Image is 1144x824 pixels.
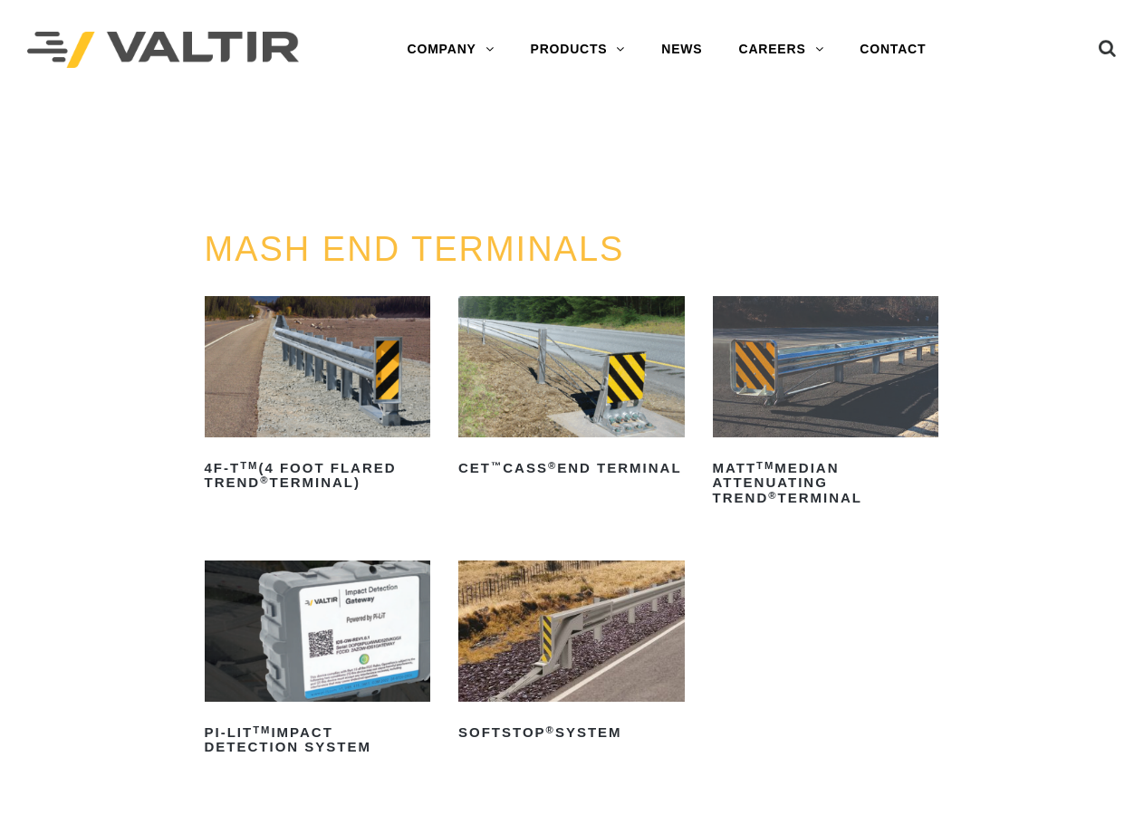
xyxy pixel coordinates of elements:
[458,296,685,483] a: CET™CASS®End Terminal
[548,460,557,471] sup: ®
[205,230,625,268] a: MASH END TERMINALS
[253,724,271,735] sup: TM
[841,32,944,68] a: CONTACT
[491,460,503,471] sup: ™
[27,32,299,69] img: Valtir
[205,718,431,762] h2: PI-LIT Impact Detection System
[720,32,841,68] a: CAREERS
[546,724,555,735] sup: ®
[458,718,685,747] h2: SoftStop System
[260,474,269,485] sup: ®
[513,32,644,68] a: PRODUCTS
[713,454,939,513] h2: MATT Median Attenuating TREND Terminal
[643,32,720,68] a: NEWS
[389,32,513,68] a: COMPANY
[756,460,774,471] sup: TM
[458,561,685,747] a: SoftStop®System
[205,296,431,497] a: 4F-TTM(4 Foot Flared TREND®Terminal)
[458,561,685,702] img: SoftStop System End Terminal
[713,296,939,513] a: MATTTMMedian Attenuating TREND®Terminal
[240,460,258,471] sup: TM
[205,454,431,497] h2: 4F-T (4 Foot Flared TREND Terminal)
[768,490,777,501] sup: ®
[205,561,431,762] a: PI-LITTMImpact Detection System
[458,454,685,483] h2: CET CASS End Terminal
